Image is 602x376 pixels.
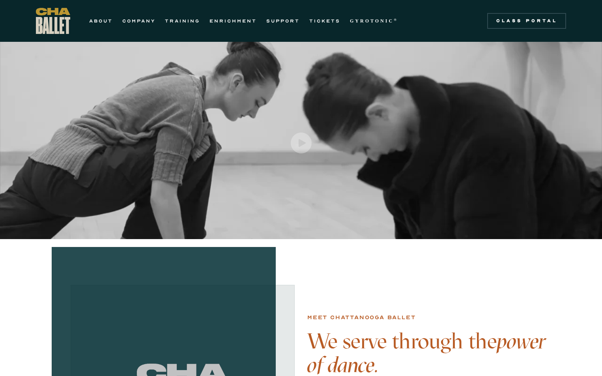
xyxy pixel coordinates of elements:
a: ENRICHMENT [209,16,257,26]
a: TRAINING [165,16,200,26]
a: TICKETS [309,16,340,26]
a: GYROTONIC® [350,16,398,26]
div: Meet chattanooga ballet [307,313,415,322]
sup: ® [394,18,398,22]
a: SUPPORT [266,16,300,26]
a: COMPANY [122,16,155,26]
a: home [36,8,70,34]
div: Class Portal [492,18,561,24]
a: Class Portal [487,13,566,29]
strong: GYROTONIC [350,18,394,24]
a: ABOUT [89,16,113,26]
